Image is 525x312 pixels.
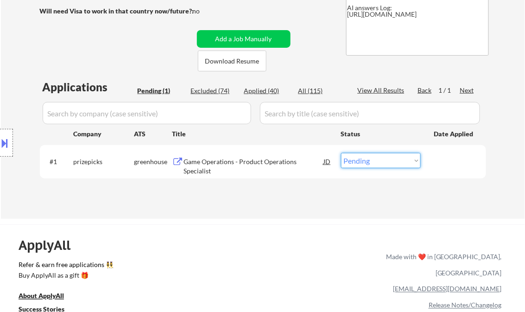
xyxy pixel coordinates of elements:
[382,248,502,281] div: Made with ❤️ in [GEOGRAPHIC_DATA], [GEOGRAPHIC_DATA]
[198,51,266,71] button: Download Resume
[260,102,480,124] input: Search by title (case sensitive)
[429,301,502,309] a: Release Notes/Changelog
[172,129,332,139] div: Title
[358,86,407,95] div: View All Results
[244,86,291,96] div: Applied (40)
[393,285,502,293] a: [EMAIL_ADDRESS][DOMAIN_NAME]
[439,86,460,95] div: 1 / 1
[323,153,332,170] div: JD
[434,129,475,139] div: Date Applied
[418,86,433,95] div: Back
[19,237,81,253] div: ApplyAll
[19,273,111,279] div: Buy ApplyAll as a gift 🎁
[460,86,475,95] div: Next
[197,30,291,48] button: Add a Job Manually
[19,261,192,271] a: Refer & earn free applications 👯‍♀️
[184,157,324,175] div: Game Operations - Product Operations Specialist
[298,86,345,96] div: All (115)
[19,271,111,283] a: Buy ApplyAll as a gift 🎁
[191,86,237,96] div: Excluded (74)
[40,7,194,15] strong: Will need Visa to work in that country now/future?:
[19,292,77,303] a: About ApplyAll
[19,292,64,300] u: About ApplyAll
[193,6,219,16] div: no
[341,125,421,142] div: Status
